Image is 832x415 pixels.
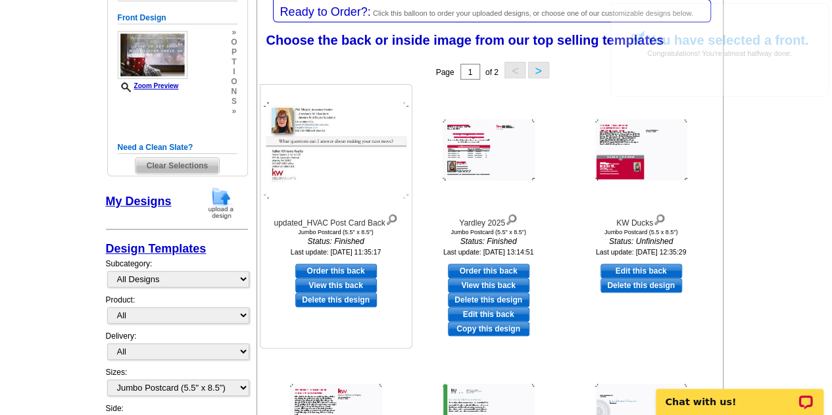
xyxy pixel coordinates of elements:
span: t [231,57,237,67]
img: view design details [505,211,518,226]
span: Clear Selections [135,158,219,174]
span: i [231,67,237,77]
div: Jumbo Postcard (5.5 x 8.5") [569,229,714,235]
a: My Designs [106,195,172,208]
div: Jumbo Postcard (5.5" x 8.5") [416,229,561,235]
img: upload-design [204,186,238,220]
span: o [231,37,237,47]
span: o [231,77,237,87]
a: View this back [448,278,529,293]
img: view design details [653,211,666,226]
h5: Front Design [118,12,237,24]
small: Last update: [DATE] 12:35:29 [596,248,687,256]
span: n [231,87,237,97]
span: Ready to Order?: [280,5,371,18]
div: Delivery: [106,330,248,366]
span: » [231,107,237,116]
img: KW Ducks [595,120,687,181]
small: Last update: [DATE] 13:14:51 [443,248,534,256]
div: Product: [106,294,248,330]
img: updated_HVAC Post Card Back [264,102,408,198]
div: updated_HVAC Post Card Back [264,211,408,229]
button: < [504,62,526,78]
a: Copy this design [448,322,529,336]
div: Subcategory: [106,258,248,294]
button: > [528,62,549,78]
h5: Need a Clean Slate? [118,141,237,154]
a: Zoom Preview [118,82,179,89]
iframe: LiveChat chat widget [647,374,832,415]
i: Status: Finished [416,235,561,247]
h1: You have selected a front. [647,33,808,47]
a: use this design [448,264,529,278]
div: KW Ducks [569,211,714,229]
small: Last update: [DATE] 11:35:17 [291,248,381,256]
i: Status: Unfinished [569,235,714,247]
a: View this back [295,278,377,293]
span: Page [435,68,454,77]
a: use this design [295,264,377,278]
a: Delete this design [600,278,682,293]
span: Click this balloon to order your uploaded designs, or choose one of our customizable designs below. [373,9,693,17]
a: Delete this design [448,293,529,307]
div: Sizes: [106,366,248,403]
div: Jumbo Postcard (5.5" x 8.5") [264,229,408,235]
img: view design details [385,211,398,226]
i: Status: Finished [264,235,408,247]
span: Congratulations! You're almost halfway done. [647,36,792,57]
span: of 2 [485,68,499,77]
a: use this design [600,264,682,278]
img: check_mark.png [631,30,645,45]
img: Yardley 2025 [443,120,535,181]
a: edit this design [448,307,529,322]
span: p [231,47,237,57]
span: Choose the back or inside image from our top selling templates [266,33,664,47]
div: Yardley 2025 [416,211,561,229]
img: small-thumb.jpg [118,31,187,79]
span: » [231,28,237,37]
a: Design Templates [106,242,207,255]
span: s [231,97,237,107]
a: Delete this design [295,293,377,307]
